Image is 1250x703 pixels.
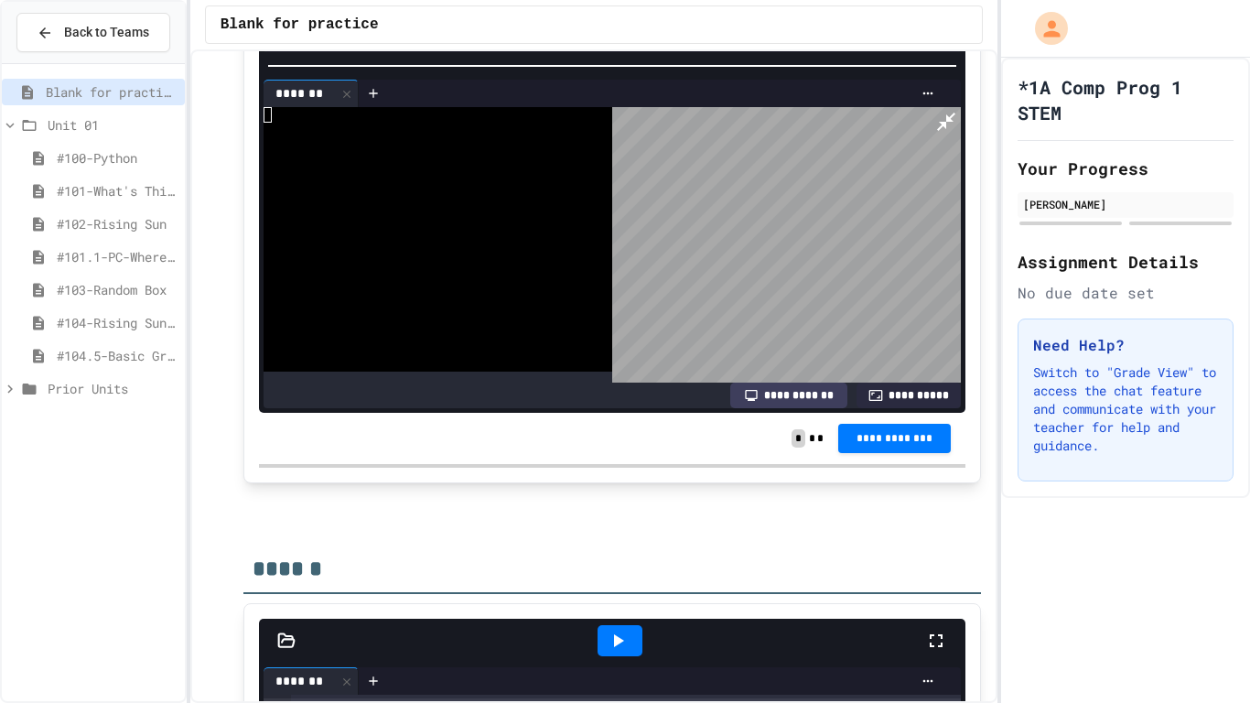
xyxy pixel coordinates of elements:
[48,115,178,135] span: Unit 01
[57,247,178,266] span: #101.1-PC-Where am I?
[46,82,178,102] span: Blank for practice
[1016,7,1072,49] div: My Account
[64,23,149,42] span: Back to Teams
[16,13,170,52] button: Back to Teams
[57,280,178,299] span: #103-Random Box
[57,313,178,332] span: #104-Rising Sun Plus
[1018,282,1234,304] div: No due date set
[221,14,379,36] span: Blank for practice
[57,346,178,365] span: #104.5-Basic Graphics Review
[57,181,178,200] span: #101-What's This ??
[1018,249,1234,275] h2: Assignment Details
[1023,196,1228,212] div: [PERSON_NAME]
[57,214,178,233] span: #102-Rising Sun
[1033,334,1218,356] h3: Need Help?
[48,379,178,398] span: Prior Units
[1033,363,1218,455] p: Switch to "Grade View" to access the chat feature and communicate with your teacher for help and ...
[1018,74,1234,125] h1: *1A Comp Prog 1 STEM
[57,148,178,168] span: #100-Python
[1018,156,1234,181] h2: Your Progress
